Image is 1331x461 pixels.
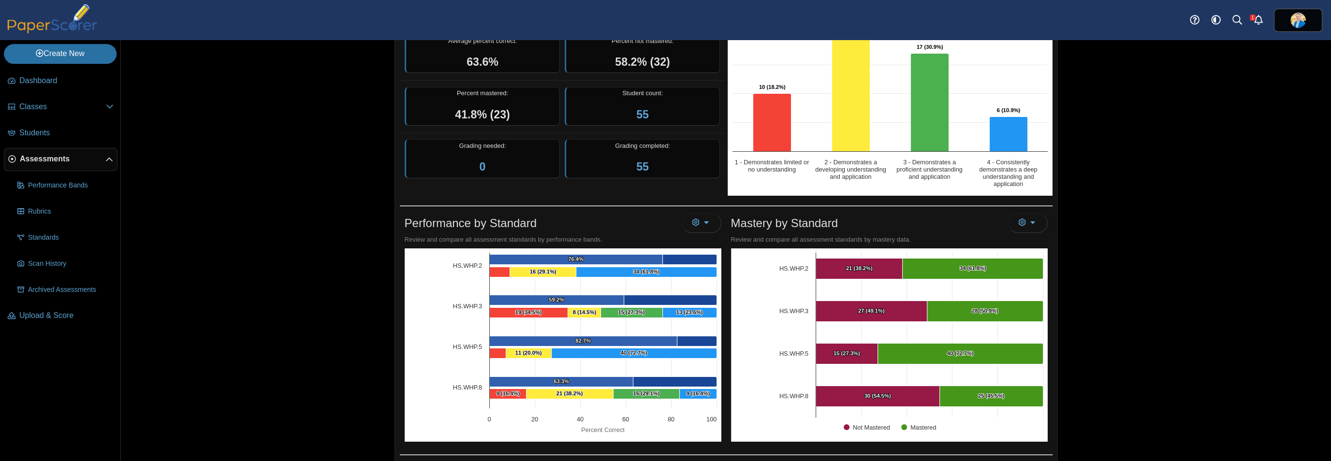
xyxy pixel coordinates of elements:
div: Review and compare all assessment standards by performance bands. [405,235,721,244]
path: 4 - Consistently demonstrates a deep understanding and application, 6. Overall Assessment Perform... [989,117,1027,152]
button: Show Mastered [901,375,936,383]
text: 11 (20.0%) [515,350,541,356]
text: 28 (50.9%) [971,308,998,314]
a: 0 [480,160,486,173]
text: 59.2% [549,297,564,303]
span: Travis McFarland [1290,13,1306,28]
text: 19 (34.5%) [515,309,541,315]
h1: Mastery by Standard [731,215,838,231]
tspan: HS.WHP.5 [453,343,482,350]
text: 9 (16.4%) [496,390,520,396]
a: Upload & Score [4,304,117,328]
path: [object Object], 34. 4 - Consistently demonstrates a deep understanding and application. [576,267,717,277]
path: [object Object], 19. 1 - Demonstrates limited or no understanding. [489,308,568,318]
path: [object Object], 76.36363636363636. Average Percent Correct. [489,255,662,265]
text: 60 [622,416,629,423]
path: [object Object], 13. 4 - Consistently demonstrates a deep understanding and application. [662,308,717,318]
text: 3 - Demonstrates a proficient understanding and application [896,158,963,180]
a: HS.WHP.8 [779,392,808,400]
a: Create New [4,44,117,63]
h1: Performance by Standard [405,215,537,231]
span: 58.2% (32) [615,56,670,68]
text: 0 [487,416,491,423]
a: Performance Bands [14,174,117,197]
a: Scan History [14,252,117,275]
a: Standards [14,226,117,249]
text: 27 (49.1%) [858,308,884,314]
path: [object Object], 16. 2 - Demonstrates a developing understanding and application. [510,267,576,277]
path: [object Object], 25. Mastered. [939,386,1043,407]
span: Standards [28,233,114,243]
text: Percent Correct [581,426,625,433]
path: [object Object], 8. 2 - Demonstrates a developing understanding and application. [568,308,600,318]
path: [object Object], 27. Not Mastered. [816,301,927,322]
a: Classes [4,96,117,119]
path: [object Object], 30. Not Mastered. [816,386,939,407]
g: 3 - Demonstrates a proficient understanding and application, bar series 4 of 6 with 5 bars. [551,226,679,399]
text: 80 [667,416,674,423]
span: 63.6% [467,56,498,68]
a: Alerts [1248,10,1269,31]
span: Scan History [28,259,114,269]
g: Not Mastered, bar series 2 of 2 with 5 bars. [816,216,956,407]
div: Average percent correct: [405,34,560,73]
text: 63.3% [554,378,569,384]
path: [object Object], 21. 2 - Demonstrates a developing understanding and application. [526,389,613,399]
g: Average Percent Not Correct, bar series 1 of 6 with 5 bars. [624,214,717,387]
path: [object Object], 34. Mastered. [902,259,1043,279]
tspan: HS.WHP.2 [453,262,482,269]
path: [object Object], 5. 1 - Demonstrates limited or no understanding. [489,267,510,277]
text: 2 - Demonstrates a developing understanding and application [815,158,886,180]
text: 40 (72.7%) [947,350,973,356]
a: [object Object] [453,384,482,391]
div: Percent not mastered: [565,34,720,73]
path: [object Object], 11. 2 - Demonstrates a developing understanding and application. [506,348,551,359]
svg: Interactive chart [731,200,1048,442]
div: Review and compare all assessment standards by mastery data. [731,235,1048,244]
g: 1 - Demonstrates limited or no understanding, bar series 6 of 6 with 5 bars. [489,226,568,399]
text: 13 (23.6%) [676,309,702,315]
text: 34 (61.8%) [633,269,659,274]
text: 6 (10.9%) [996,107,1020,113]
g: Mastered, bar series 1 of 2 with 5 bars. [878,216,1043,407]
div: Chart. Highcharts interactive chart. [405,248,721,442]
text: 25 (45.5%) [978,393,1004,399]
path: [object Object], 9. 4 - Consistently demonstrates a deep understanding and application. [679,389,717,399]
button: More options [1008,213,1048,232]
tspan: HS.WHP.3 [453,303,482,310]
text: 1 - Demonstrates limited or no understanding [734,158,809,173]
tspan: HS.WHP.5 [779,350,808,357]
span: Archived Assessments [28,285,114,295]
path: [object Object], 40. Mastered. [878,344,1043,364]
text: 21 (38.2%) [556,390,583,396]
a: Dashboard [4,70,117,93]
tspan: HS.WHP.2 [779,265,808,272]
a: ps.jrF02AmRZeRNgPWo [1274,9,1322,32]
text: 30 (54.5%) [864,393,891,399]
text: 16 (29.1%) [633,390,659,396]
img: PaperScorer [4,4,101,33]
svg: Interactive chart [728,2,1053,196]
svg: Interactive chart [405,200,721,442]
path: [object Object], 63.272727272727266. Average Percent Correct. [489,377,633,387]
text: Not Mastered [853,424,890,431]
text: 8 (14.5%) [572,309,596,315]
g: Average Percent Correct, bar series 2 of 6 with 5 bars. [489,214,677,387]
div: Chart. Highcharts interactive chart. [728,2,1053,196]
a: HS.WHP.3 [779,307,808,315]
path: [object Object], 21. Not Mastered. [816,259,902,279]
span: Upload & Score [19,310,114,321]
path: [object Object], 15. 3 - Demonstrates a proficient understanding and application. [600,308,662,318]
tspan: HS.WHP.8 [453,384,482,391]
text: 16 (29.1%) [529,269,556,274]
div: Grading needed: [405,139,560,178]
text: 76.4% [568,256,584,262]
a: PaperScorer [4,27,101,35]
text: 82.7% [575,338,591,344]
text: 10 (18.2%) [759,84,785,90]
path: [object Object], 17.272727272727266. Average Percent Not Correct. [677,336,717,346]
a: Rubrics [14,200,117,223]
path: [object Object], 36.727272727272734. Average Percent Not Correct. [633,377,717,387]
text: Mastered [910,424,936,431]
